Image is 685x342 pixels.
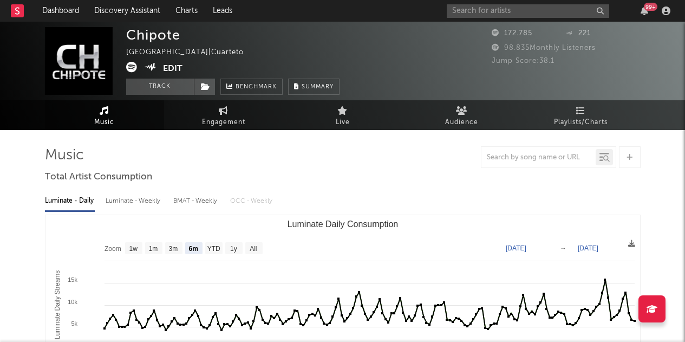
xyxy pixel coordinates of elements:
span: Engagement [202,116,245,129]
span: 221 [566,30,591,37]
span: Jump Score: 38.1 [492,57,554,64]
span: Audience [445,116,478,129]
div: [GEOGRAPHIC_DATA] | Cuarteto [126,46,256,59]
text: 1m [148,245,158,253]
text: [DATE] [506,244,526,252]
text: Zoom [105,245,121,253]
text: → [560,244,566,252]
span: Summary [302,84,334,90]
button: 99+ [641,7,648,15]
text: 5k [71,320,77,327]
div: BMAT - Weekly [173,192,219,210]
text: Luminate Daily Consumption [287,220,398,229]
a: Audience [402,100,521,130]
span: Playlists/Charts [554,116,608,129]
div: 99 + [644,3,657,11]
a: Benchmark [220,79,283,95]
div: Luminate - Daily [45,192,95,210]
text: 15k [68,276,77,283]
span: Music [94,116,114,129]
a: Music [45,100,164,130]
span: Live [336,116,350,129]
text: Luminate Daily Streams [54,270,61,339]
button: Track [126,79,194,95]
text: 6m [188,245,198,253]
text: [DATE] [578,244,598,252]
a: Engagement [164,100,283,130]
text: All [250,245,257,253]
text: 1y [230,245,237,253]
span: Total Artist Consumption [45,171,152,184]
text: 1w [129,245,138,253]
button: Edit [163,62,182,75]
div: Chipote [126,27,180,43]
input: Search by song name or URL [481,153,596,162]
text: YTD [207,245,220,253]
text: 3m [168,245,178,253]
a: Live [283,100,402,130]
span: 98.835 Monthly Listeners [492,44,596,51]
button: Summary [288,79,340,95]
a: Playlists/Charts [521,100,641,130]
div: Luminate - Weekly [106,192,162,210]
span: Benchmark [236,81,277,94]
span: 172.785 [492,30,532,37]
input: Search for artists [447,4,609,18]
text: 10k [68,299,77,305]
